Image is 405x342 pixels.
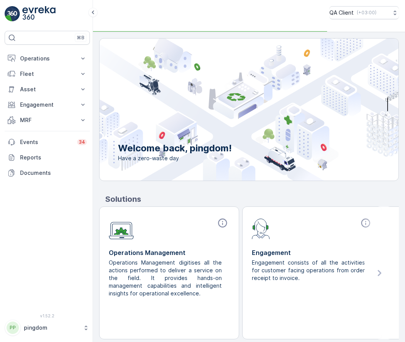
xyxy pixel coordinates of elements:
p: QA Client [329,9,354,17]
img: module-icon [252,218,270,239]
p: Engagement [252,248,373,257]
p: Operations Management digitises all the actions performed to deliver a service on the field. It p... [109,259,223,297]
button: Asset [5,82,90,97]
button: Fleet [5,66,90,82]
span: Have a zero-waste day [118,154,232,162]
p: pingdom [24,324,79,332]
img: module-icon [109,218,134,240]
button: MRF [5,112,90,128]
button: Engagement [5,97,90,112]
p: Events [20,138,73,146]
button: Operations [5,51,90,66]
a: Reports [5,150,90,165]
p: Asset [20,85,74,93]
p: Reports [20,154,87,161]
p: Engagement [20,101,74,109]
img: logo [5,6,20,22]
a: Documents [5,165,90,181]
p: Operations Management [109,248,229,257]
span: v 1.52.2 [5,313,90,318]
button: PPpingdom [5,320,90,336]
p: ⌘B [77,35,84,41]
p: Welcome back, pingdom! [118,142,232,154]
div: PP [7,322,19,334]
p: Documents [20,169,87,177]
img: city illustration [65,39,398,181]
p: MRF [20,116,74,124]
p: 34 [79,139,85,145]
a: Events34 [5,134,90,150]
p: Engagement consists of all the activities for customer facing operations from order receipt to in... [252,259,366,282]
button: QA Client(+03:00) [329,6,399,19]
p: Operations [20,55,74,62]
p: Solutions [105,193,399,205]
p: Fleet [20,70,74,78]
img: logo_light-DOdMpM7g.png [22,6,56,22]
p: ( +03:00 ) [357,10,376,16]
